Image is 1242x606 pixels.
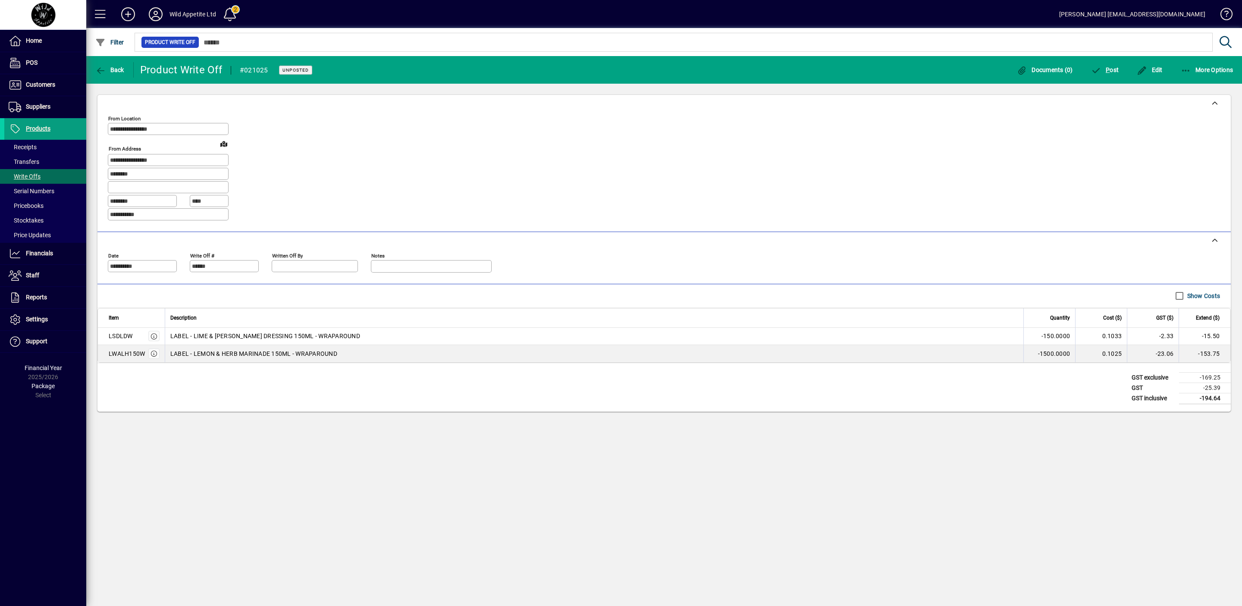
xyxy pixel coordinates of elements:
[4,265,86,286] a: Staff
[4,52,86,74] a: POS
[26,338,47,345] span: Support
[1196,313,1220,323] span: Extend ($)
[4,243,86,264] a: Financials
[1179,393,1231,404] td: -194.64
[26,37,42,44] span: Home
[142,6,169,22] button: Profile
[9,232,51,239] span: Price Updates
[1179,345,1230,362] td: -153.75
[4,228,86,242] a: Price Updates
[95,66,124,73] span: Back
[1179,328,1230,345] td: -15.50
[1135,62,1165,78] button: Edit
[4,184,86,198] a: Serial Numbers
[108,252,119,258] mat-label: Date
[25,364,62,371] span: Financial Year
[4,331,86,352] a: Support
[4,309,86,330] a: Settings
[145,38,195,47] span: Product Write Off
[1075,345,1127,362] td: 0.1025
[26,59,38,66] span: POS
[1059,7,1205,21] div: [PERSON_NAME] [EMAIL_ADDRESS][DOMAIN_NAME]
[4,140,86,154] a: Receipts
[140,63,222,77] div: Product Write Off
[9,173,41,180] span: Write Offs
[4,198,86,213] a: Pricebooks
[4,169,86,184] a: Write Offs
[4,154,86,169] a: Transfers
[108,116,141,122] mat-label: From location
[26,316,48,323] span: Settings
[26,294,47,301] span: Reports
[26,272,39,279] span: Staff
[1179,383,1231,393] td: -25.39
[93,35,126,50] button: Filter
[26,81,55,88] span: Customers
[1186,292,1220,300] label: Show Costs
[26,103,50,110] span: Suppliers
[1127,383,1179,393] td: GST
[1137,66,1163,73] span: Edit
[282,67,309,73] span: Unposted
[9,202,44,209] span: Pricebooks
[1023,345,1075,362] td: -1500.0000
[1127,328,1179,345] td: -2.33
[272,252,303,258] mat-label: Written off by
[31,383,55,389] span: Package
[4,74,86,96] a: Customers
[4,96,86,118] a: Suppliers
[165,345,1023,362] td: LABEL - LEMON & HERB MARINADE 150ML - WRAPAROUND
[1050,313,1070,323] span: Quantity
[4,30,86,52] a: Home
[1179,372,1231,383] td: -169.25
[1015,62,1075,78] button: Documents (0)
[26,125,50,132] span: Products
[26,250,53,257] span: Financials
[1017,66,1073,73] span: Documents (0)
[1127,345,1179,362] td: -23.06
[86,62,134,78] app-page-header-button: Back
[217,137,231,151] a: View on map
[1179,62,1236,78] button: More Options
[109,332,133,340] div: LSDLDW
[1127,393,1179,404] td: GST inclusive
[1091,66,1119,73] span: ost
[169,7,216,21] div: Wild Appetite Ltd
[1103,313,1122,323] span: Cost ($)
[9,217,44,224] span: Stocktakes
[1075,328,1127,345] td: 0.1033
[371,252,385,258] mat-label: Notes
[114,6,142,22] button: Add
[1181,66,1233,73] span: More Options
[4,213,86,228] a: Stocktakes
[95,39,124,46] span: Filter
[240,63,268,77] div: #021025
[9,158,39,165] span: Transfers
[4,287,86,308] a: Reports
[1214,2,1231,30] a: Knowledge Base
[170,313,197,323] span: Description
[9,188,54,195] span: Serial Numbers
[9,144,37,151] span: Receipts
[1127,372,1179,383] td: GST exclusive
[1156,313,1173,323] span: GST ($)
[165,328,1023,345] td: LABEL - LIME & [PERSON_NAME] DRESSING 150ML - WRAPAROUND
[109,313,119,323] span: Item
[1106,66,1110,73] span: P
[109,349,145,358] div: LWALH150W
[1023,328,1075,345] td: -150.0000
[93,62,126,78] button: Back
[1089,62,1121,78] button: Post
[190,252,214,258] mat-label: Write Off #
